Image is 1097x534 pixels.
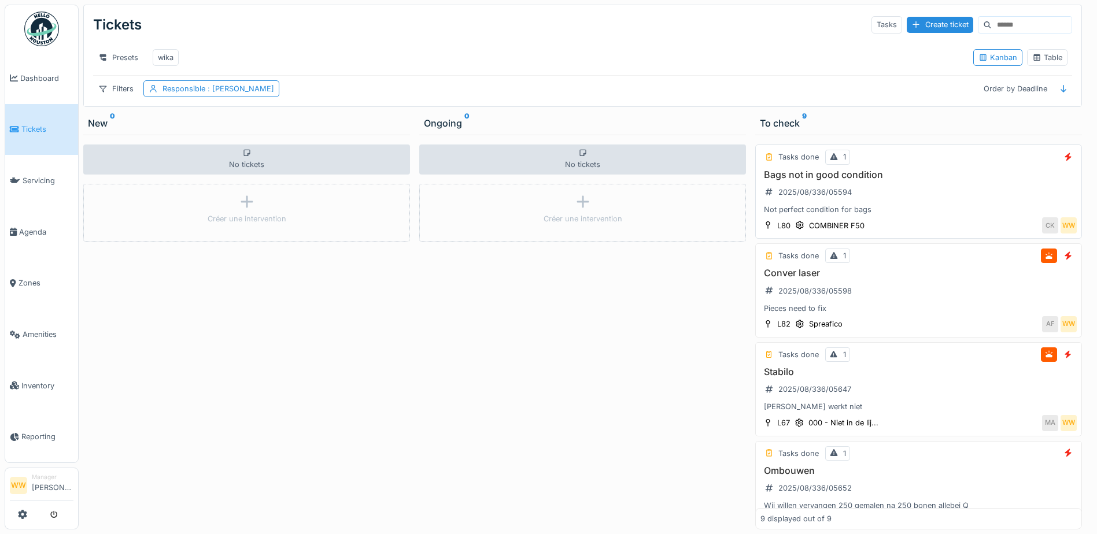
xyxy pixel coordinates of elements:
div: WW [1061,217,1077,233]
div: Ongoing [424,116,741,130]
div: 1 [843,250,846,261]
div: AF [1042,316,1058,332]
span: Servicing [23,175,73,186]
div: Tasks done [778,349,819,360]
span: Agenda [19,227,73,238]
div: Créer une intervention [544,213,622,224]
div: Spreafico [809,318,843,329]
div: To check [760,116,1077,130]
div: Kanban [978,52,1017,63]
li: [PERSON_NAME] [32,473,73,498]
div: L67 [777,417,790,428]
a: Zones [5,258,78,309]
span: Inventory [21,380,73,391]
a: Servicing [5,155,78,206]
div: CK [1042,217,1058,233]
span: Amenities [23,329,73,340]
div: WW [1061,415,1077,431]
div: Not perfect condition for bags [760,204,1077,215]
div: 2025/08/336/05598 [778,285,852,296]
div: COMBINER F50 [809,220,865,231]
div: No tickets [419,144,746,175]
h3: Bags not in good condition [760,169,1077,180]
h3: Conver laser [760,268,1077,279]
span: Reporting [21,431,73,442]
div: 2025/08/336/05652 [778,483,852,494]
div: Presets [93,49,143,66]
div: L80 [777,220,791,231]
span: Dashboard [20,73,73,84]
li: WW [10,477,27,494]
div: 1 [843,349,846,360]
span: Tickets [21,124,73,135]
div: Responsible [162,83,274,94]
div: Tickets [93,10,142,40]
a: Inventory [5,360,78,411]
div: MA [1042,415,1058,431]
img: Badge_color-CXgf-gQk.svg [24,12,59,46]
sup: 9 [802,116,807,130]
div: Create ticket [907,17,973,32]
h3: Ombouwen [760,465,1077,476]
div: wika [158,52,173,63]
a: Agenda [5,206,78,258]
span: : [PERSON_NAME] [205,84,274,93]
div: Order by Deadline [978,80,1052,97]
div: Tasks done [778,151,819,162]
div: 1 [843,448,846,459]
div: Manager [32,473,73,481]
div: 2025/08/336/05647 [778,384,851,395]
div: 000 - Niet in de lij... [808,417,878,428]
a: Dashboard [5,53,78,104]
div: Wij willen vervangen 250 gemalen na 250 bonen allebei Q [760,500,1077,511]
h3: Stabilo [760,366,1077,377]
sup: 0 [110,116,115,130]
div: Tasks done [778,448,819,459]
div: [PERSON_NAME] werkt niet [760,401,1077,412]
div: Pieces need to fix [760,303,1077,314]
div: 2025/08/336/05594 [778,187,852,198]
div: WW [1061,316,1077,332]
div: No tickets [83,144,410,175]
div: Filters [93,80,139,97]
div: 9 displayed out of 9 [760,513,832,524]
sup: 0 [464,116,470,130]
div: 1 [843,151,846,162]
a: Amenities [5,309,78,360]
div: New [88,116,405,130]
div: L82 [777,318,791,329]
div: Tasks done [778,250,819,261]
div: Table [1032,52,1062,63]
a: Tickets [5,104,78,155]
div: Tasks [871,16,902,33]
a: Reporting [5,411,78,463]
div: Créer une intervention [208,213,286,224]
a: WW Manager[PERSON_NAME] [10,473,73,500]
span: Zones [19,277,73,288]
